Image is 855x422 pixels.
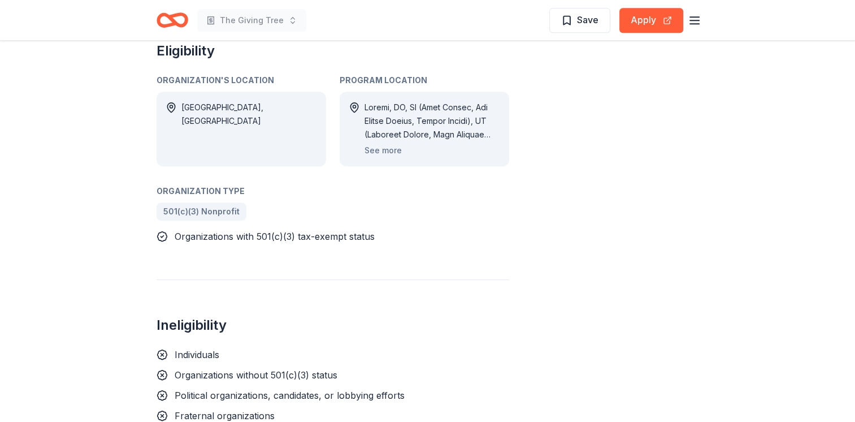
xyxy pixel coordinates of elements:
[175,349,219,360] span: Individuals
[364,101,500,141] div: Loremi, DO, SI (Amet Consec, Adi Elitse Doeius, Tempor Incidi), UT (Laboreet Dolore, Magn Aliquae...
[157,42,509,60] h2: Eligibility
[181,101,317,157] div: [GEOGRAPHIC_DATA], [GEOGRAPHIC_DATA]
[157,74,326,87] div: Organization's Location
[157,316,509,334] h2: Ineligibility
[340,74,509,87] div: Program Location
[163,205,240,218] span: 501(c)(3) Nonprofit
[364,144,402,157] button: See more
[157,203,246,221] a: 501(c)(3) Nonprofit
[577,12,598,27] span: Save
[175,231,375,242] span: Organizations with 501(c)(3) tax-exempt status
[175,390,405,401] span: Political organizations, candidates, or lobbying efforts
[197,9,306,32] button: The Giving Tree
[175,369,337,381] span: Organizations without 501(c)(3) status
[619,8,683,33] button: Apply
[157,184,509,198] div: Organization Type
[220,14,284,27] span: The Giving Tree
[157,7,188,33] a: Home
[175,410,275,421] span: Fraternal organizations
[549,8,610,33] button: Save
